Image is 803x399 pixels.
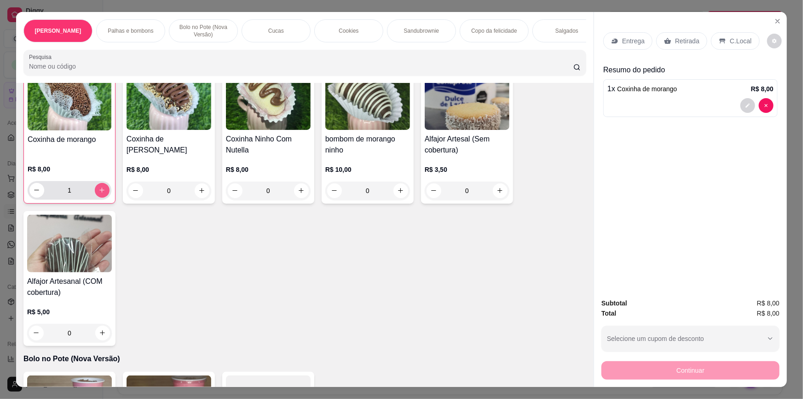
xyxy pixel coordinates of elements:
[393,183,408,198] button: increase-product-quantity
[27,215,112,272] img: product-image
[27,307,112,317] p: R$ 5,00
[601,310,616,317] strong: Total
[127,134,211,156] h4: Coxinha de [PERSON_NAME]
[471,27,517,35] p: Copo da felicidade
[740,98,755,113] button: decrease-product-quantity
[339,27,358,35] p: Cookies
[493,183,508,198] button: increase-product-quantity
[128,183,143,198] button: decrease-product-quantity
[108,27,153,35] p: Palhas e bombons
[327,183,342,198] button: decrease-product-quantity
[95,183,110,198] button: increase-product-quantity
[425,165,509,174] p: R$ 3,50
[425,72,509,130] img: product-image
[601,299,627,307] strong: Subtotal
[268,27,284,35] p: Cucas
[617,85,677,93] span: Coxinha de morango
[425,134,509,156] h4: Alfajor Artesal (Sem cobertura)
[29,326,44,340] button: decrease-product-quantity
[751,84,774,94] p: R$ 8,00
[177,23,230,38] p: Bolo no Pote (Nova Versão)
[294,183,309,198] button: increase-product-quantity
[23,353,586,364] p: Bolo no Pote (Nova Versão)
[228,183,243,198] button: decrease-product-quantity
[603,65,778,76] p: Resumo do pedido
[601,326,780,352] button: Selecione um cupom de desconto
[622,36,645,46] p: Entrega
[226,134,311,156] h4: Coxinha Ninho Com Nutella
[770,14,785,29] button: Close
[35,27,81,35] p: [PERSON_NAME]
[127,165,211,174] p: R$ 8,00
[226,165,311,174] p: R$ 8,00
[759,98,774,113] button: decrease-product-quantity
[28,134,111,145] h4: Coxinha de morango
[325,72,410,130] img: product-image
[226,72,311,130] img: product-image
[767,34,782,48] button: decrease-product-quantity
[127,72,211,130] img: product-image
[427,183,441,198] button: decrease-product-quantity
[325,165,410,174] p: R$ 10,00
[757,308,780,318] span: R$ 8,00
[555,27,578,35] p: Salgados
[29,53,55,61] label: Pesquisa
[675,36,699,46] p: Retirada
[29,62,573,71] input: Pesquisa
[195,183,209,198] button: increase-product-quantity
[607,83,677,94] p: 1 x
[404,27,439,35] p: Sandubrownie
[27,276,112,298] h4: Alfajor Artesanal (COM cobertura)
[757,298,780,308] span: R$ 8,00
[730,36,751,46] p: C.Local
[29,183,44,198] button: decrease-product-quantity
[325,134,410,156] h4: bombom de morango ninho
[28,73,111,130] img: product-image
[95,326,110,340] button: increase-product-quantity
[28,164,111,174] p: R$ 8,00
